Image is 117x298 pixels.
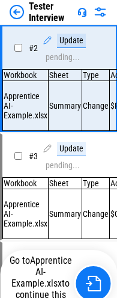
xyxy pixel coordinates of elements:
td: Summary [49,189,82,239]
div: Update [57,142,86,156]
td: Apprentice AI-Example.xlsx [3,189,49,239]
img: Back [10,5,24,19]
td: Sheet [49,178,82,189]
div: Update [57,34,86,48]
div: pending... [46,53,80,62]
td: Sheet [49,70,82,81]
td: Apprentice AI-Example.xlsx [3,81,49,131]
td: Workbook [3,70,49,81]
div: Tester Interview [29,1,73,23]
span: # 2 [29,43,38,53]
td: Type [82,70,110,81]
td: Workbook [3,178,49,189]
img: Support [77,7,87,17]
td: Summary [49,81,82,131]
span: # 3 [29,151,38,161]
div: pending... [46,161,80,170]
td: Type [82,178,110,189]
span: Apprentice AI-Example.xlsx [11,255,72,289]
td: Change [82,189,110,239]
img: Go to file [85,276,101,291]
td: Change [82,81,110,131]
img: Settings menu [93,5,107,19]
